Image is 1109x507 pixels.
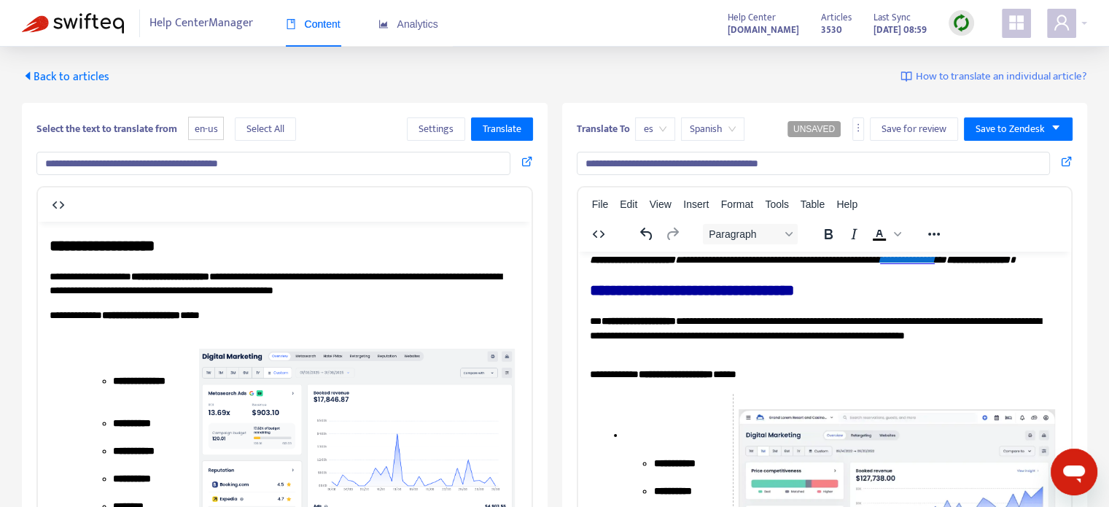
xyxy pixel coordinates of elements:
[882,121,946,137] span: Save for review
[873,9,911,26] span: Last Sync
[235,117,296,141] button: Select All
[721,198,753,210] span: Format
[161,127,477,338] img: 40929001622811
[728,9,776,26] span: Help Center
[246,121,284,137] span: Select All
[644,118,666,140] span: es
[22,70,34,82] span: caret-left
[419,121,454,137] span: Settings
[703,224,798,244] button: Block Paragraph
[952,14,970,32] img: sync.dc5367851b00ba804db3.png
[690,118,736,140] span: Spanish
[852,117,864,141] button: more
[867,224,903,244] div: Text color Black
[916,69,1087,85] span: How to translate an individual article?
[149,9,253,37] span: Help Center Manager
[1008,14,1025,31] span: appstore
[577,120,630,137] b: Translate To
[407,117,465,141] button: Settings
[821,9,852,26] span: Articles
[188,117,224,141] span: en-us
[286,18,341,30] span: Content
[976,121,1045,137] span: Save to Zendesk
[873,22,927,38] strong: [DATE] 08:59
[900,69,1087,85] a: How to translate an individual article?
[483,121,521,137] span: Translate
[765,198,789,210] span: Tools
[592,198,609,210] span: File
[816,224,841,244] button: Bold
[821,22,842,38] strong: 3530
[841,224,866,244] button: Italic
[709,228,780,240] span: Paragraph
[1053,14,1070,31] span: user
[836,198,857,210] span: Help
[728,21,799,38] a: [DOMAIN_NAME]
[286,19,296,29] span: book
[853,123,863,133] span: more
[1051,449,1097,495] iframe: Botón para iniciar la ventana de mensajería
[870,117,958,141] button: Save for review
[1051,123,1061,133] span: caret-down
[964,117,1073,141] button: Save to Zendeskcaret-down
[683,198,709,210] span: Insert
[728,22,799,38] strong: [DOMAIN_NAME]
[22,13,124,34] img: Swifteq
[900,71,912,82] img: image-link
[801,198,825,210] span: Table
[620,198,637,210] span: Edit
[634,224,659,244] button: Undo
[36,120,177,137] b: Select the text to translate from
[22,67,109,87] span: Back to articles
[922,224,946,244] button: Reveal or hide additional toolbar items
[378,19,389,29] span: area-chart
[160,158,477,356] img: 40357463381531
[471,117,533,141] button: Translate
[660,224,685,244] button: Redo
[793,124,835,134] span: UNSAVED
[650,198,672,210] span: View
[378,18,438,30] span: Analytics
